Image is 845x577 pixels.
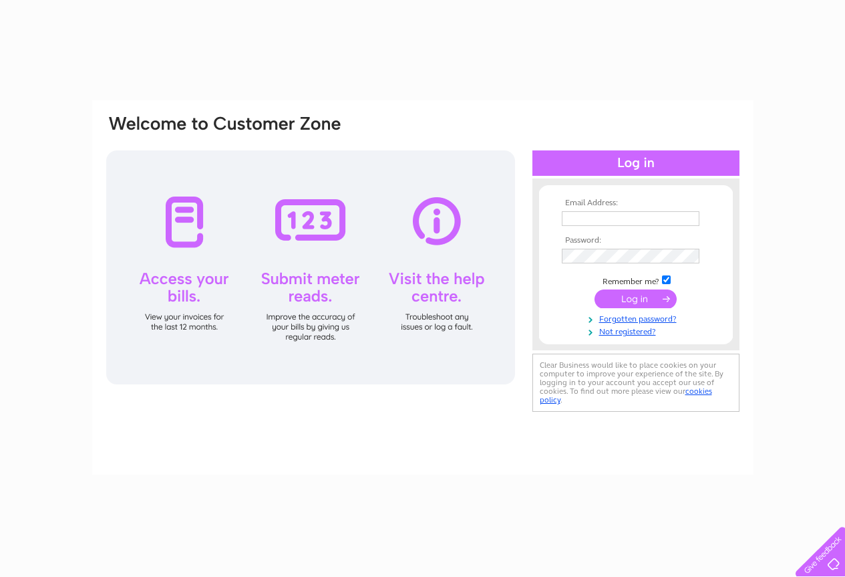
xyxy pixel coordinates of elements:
[558,199,713,208] th: Email Address:
[532,354,739,412] div: Clear Business would like to place cookies on your computer to improve your experience of the sit...
[558,273,713,287] td: Remember me?
[540,386,712,405] a: cookies policy
[562,324,713,337] a: Not registered?
[595,290,677,308] input: Submit
[562,312,713,324] a: Forgotten password?
[558,236,713,245] th: Password:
